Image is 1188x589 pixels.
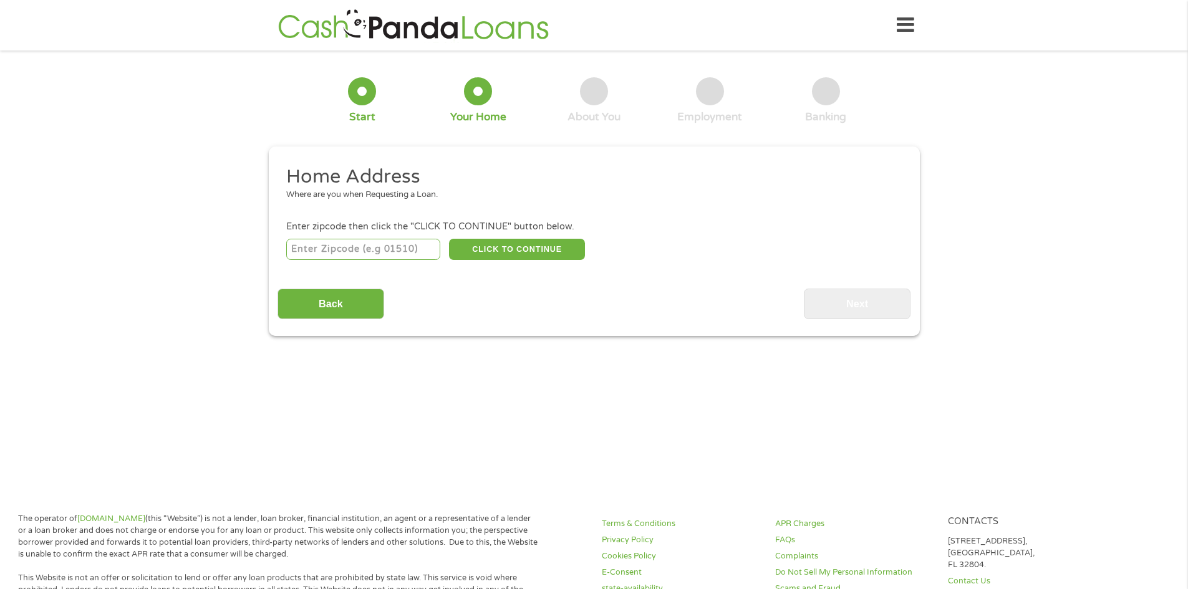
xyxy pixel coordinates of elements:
h2: Home Address [286,165,892,189]
a: Terms & Conditions [602,518,760,530]
h4: Contacts [948,516,1106,528]
a: [DOMAIN_NAME] [77,514,145,524]
img: GetLoanNow Logo [274,7,553,43]
a: Do Not Sell My Personal Information [775,567,934,578]
a: Complaints [775,550,934,562]
input: Enter Zipcode (e.g 01510) [286,239,440,260]
a: FAQs [775,534,934,546]
div: About You [567,110,621,124]
a: Privacy Policy [602,534,760,546]
a: E-Consent [602,567,760,578]
p: The operator of (this “Website”) is not a lender, loan broker, financial institution, an agent or... [18,513,538,560]
p: [STREET_ADDRESS], [GEOGRAPHIC_DATA], FL 32804. [948,535,1106,571]
input: Next [804,289,910,319]
div: Enter zipcode then click the "CLICK TO CONTINUE" button below. [286,220,901,234]
button: CLICK TO CONTINUE [449,239,585,260]
div: Employment [677,110,742,124]
div: Where are you when Requesting a Loan. [286,189,892,201]
a: APR Charges [775,518,934,530]
div: Banking [805,110,846,124]
div: Start [349,110,375,124]
div: Your Home [450,110,506,124]
a: Cookies Policy [602,550,760,562]
input: Back [278,289,384,319]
